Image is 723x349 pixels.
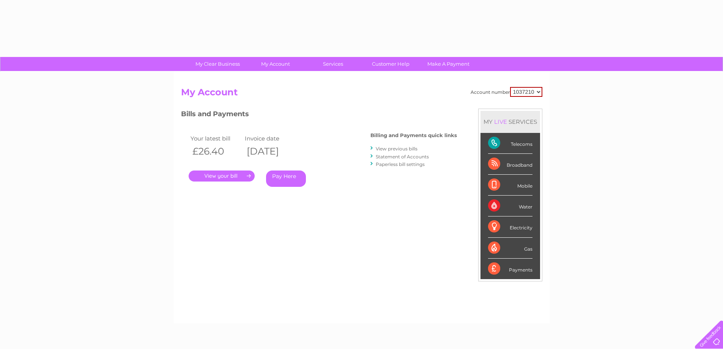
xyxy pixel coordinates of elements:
a: View previous bills [376,146,417,152]
div: LIVE [493,118,509,125]
div: Broadband [488,154,532,175]
th: £26.40 [189,144,243,159]
a: . [189,171,255,182]
h3: Bills and Payments [181,109,457,122]
a: Paperless bill settings [376,161,425,167]
a: Statement of Accounts [376,154,429,159]
a: Customer Help [359,57,422,71]
h4: Billing and Payments quick links [370,133,457,138]
td: Invoice date [243,133,298,144]
div: MY SERVICES [480,111,540,133]
div: Telecoms [488,133,532,154]
a: My Clear Business [186,57,249,71]
a: Services [302,57,364,71]
div: Gas [488,238,532,259]
td: Your latest bill [189,133,243,144]
div: Electricity [488,216,532,237]
a: Make A Payment [417,57,480,71]
a: Pay Here [266,171,306,187]
a: My Account [244,57,307,71]
div: Mobile [488,175,532,196]
div: Payments [488,259,532,279]
div: Account number [471,87,542,97]
div: Water [488,196,532,216]
th: [DATE] [243,144,298,159]
h2: My Account [181,87,542,101]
